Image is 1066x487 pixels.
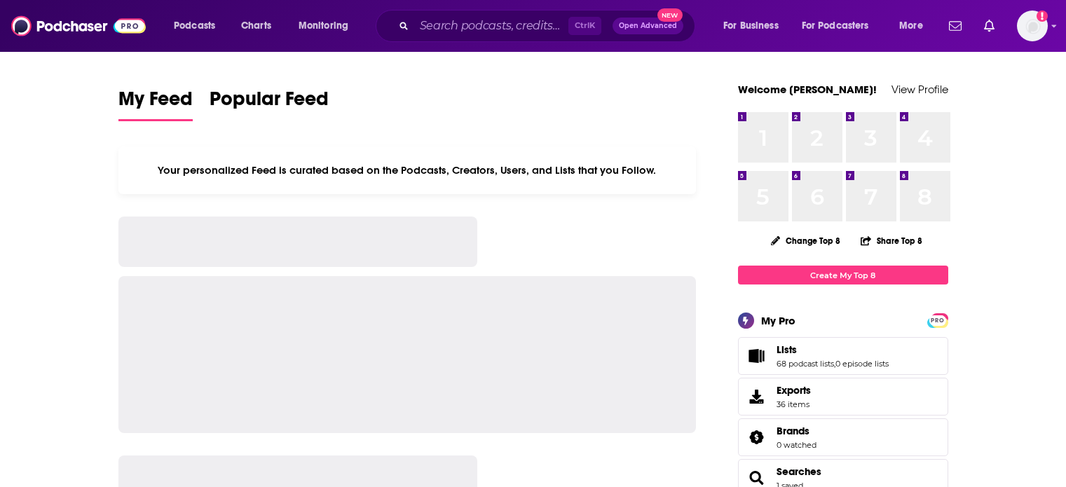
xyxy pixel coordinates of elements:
[777,465,821,478] a: Searches
[1037,11,1048,22] svg: Add a profile image
[835,359,889,369] a: 0 episode lists
[1017,11,1048,41] img: User Profile
[743,387,771,406] span: Exports
[743,427,771,447] a: Brands
[793,15,889,37] button: open menu
[389,10,709,42] div: Search podcasts, credits, & more...
[777,425,816,437] a: Brands
[619,22,677,29] span: Open Advanced
[943,14,967,38] a: Show notifications dropdown
[777,343,797,356] span: Lists
[929,315,946,325] a: PRO
[777,384,811,397] span: Exports
[657,8,683,22] span: New
[738,418,948,456] span: Brands
[210,87,329,119] span: Popular Feed
[763,232,849,249] button: Change Top 8
[414,15,568,37] input: Search podcasts, credits, & more...
[289,15,367,37] button: open menu
[164,15,233,37] button: open menu
[299,16,348,36] span: Monitoring
[738,378,948,416] a: Exports
[777,425,809,437] span: Brands
[174,16,215,36] span: Podcasts
[118,146,697,194] div: Your personalized Feed is curated based on the Podcasts, Creators, Users, and Lists that you Follow.
[1017,11,1048,41] span: Logged in as NickG
[978,14,1000,38] a: Show notifications dropdown
[777,440,816,450] a: 0 watched
[929,315,946,326] span: PRO
[738,337,948,375] span: Lists
[802,16,869,36] span: For Podcasters
[743,346,771,366] a: Lists
[834,359,835,369] span: ,
[1017,11,1048,41] button: Show profile menu
[613,18,683,34] button: Open AdvancedNew
[118,87,193,121] a: My Feed
[761,314,795,327] div: My Pro
[777,359,834,369] a: 68 podcast lists
[568,17,601,35] span: Ctrl K
[738,83,877,96] a: Welcome [PERSON_NAME]!
[738,266,948,284] a: Create My Top 8
[860,227,923,254] button: Share Top 8
[777,343,889,356] a: Lists
[11,13,146,39] img: Podchaser - Follow, Share and Rate Podcasts
[713,15,796,37] button: open menu
[777,399,811,409] span: 36 items
[232,15,280,37] a: Charts
[723,16,779,36] span: For Business
[241,16,271,36] span: Charts
[889,15,941,37] button: open menu
[118,87,193,119] span: My Feed
[899,16,923,36] span: More
[891,83,948,96] a: View Profile
[210,87,329,121] a: Popular Feed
